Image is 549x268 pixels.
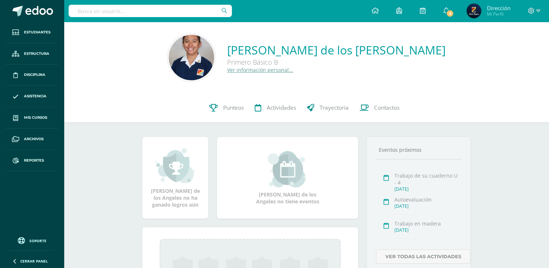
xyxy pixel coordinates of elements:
[446,9,454,17] span: 6
[29,238,46,243] span: Soporte
[467,4,481,18] img: 0fb4cf2d5a8caa7c209baa70152fd11e.png
[394,220,459,227] div: Trabajo en madera
[249,93,302,122] a: Actividades
[6,43,58,65] a: Estructura
[376,249,471,264] a: Ver todas las actividades
[6,86,58,107] a: Asistencia
[227,58,445,66] div: Primero Básico B
[227,66,293,73] a: Ver información personal...
[6,22,58,43] a: Estudiantes
[394,196,459,203] div: Autoevaluación
[9,235,55,245] a: Soporte
[6,129,58,150] a: Archivos
[267,104,296,111] span: Actividades
[20,259,48,264] span: Cerrar panel
[204,93,249,122] a: Punteos
[24,136,44,142] span: Archivos
[376,146,462,153] div: Eventos próximos
[487,11,510,17] span: Mi Perfil
[268,151,307,187] img: event_small.png
[354,93,405,122] a: Contactos
[374,104,400,111] span: Contactos
[24,51,49,57] span: Estructura
[156,147,195,184] img: achievement_small.png
[24,72,45,78] span: Disciplina
[24,158,44,163] span: Reportes
[394,227,459,233] div: [DATE]
[487,4,510,12] span: Dirección
[227,42,446,58] a: [PERSON_NAME] de los [PERSON_NAME]
[6,107,58,129] a: Mis cursos
[6,150,58,171] a: Reportes
[320,104,349,111] span: Trayectoria
[302,93,354,122] a: Trayectoria
[251,151,324,205] div: [PERSON_NAME] de los Angeles no tiene eventos
[149,147,201,208] div: [PERSON_NAME] de los Angeles no ha ganado logros aún
[394,172,459,186] div: Trabajo de su cuaderno U - 4
[24,115,47,121] span: Mis cursos
[69,5,232,17] input: Busca un usuario...
[24,29,50,35] span: Estudiantes
[394,186,459,192] div: [DATE]
[24,93,46,99] span: Asistencia
[6,65,58,86] a: Disciplina
[223,104,244,111] span: Punteos
[394,203,459,209] div: [DATE]
[169,35,214,80] img: e7e47a09bce75591852fb6af1dda4278.png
